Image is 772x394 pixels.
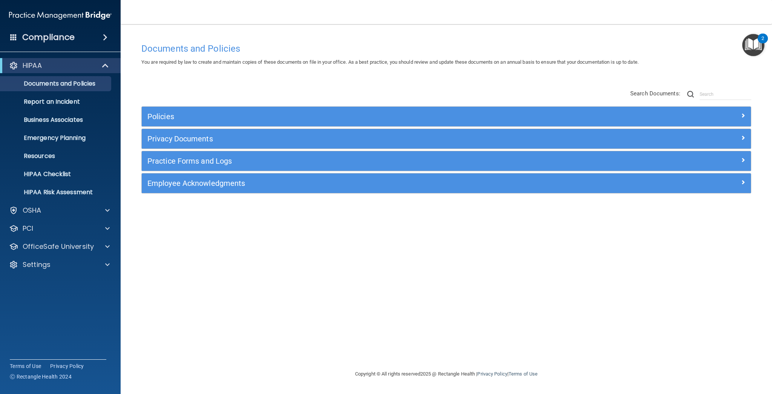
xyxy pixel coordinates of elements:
h5: Employee Acknowledgments [147,179,593,187]
p: OSHA [23,206,41,215]
p: Emergency Planning [5,134,108,142]
img: ic-search.3b580494.png [687,91,694,98]
input: Search [700,89,751,100]
p: Report an Incident [5,98,108,106]
p: OfficeSafe University [23,242,94,251]
a: Employee Acknowledgments [147,177,745,189]
a: OSHA [9,206,110,215]
div: Copyright © All rights reserved 2025 @ Rectangle Health | | [309,362,584,386]
a: OfficeSafe University [9,242,110,251]
a: PCI [9,224,110,233]
span: Ⓒ Rectangle Health 2024 [10,373,72,380]
span: You are required by law to create and maintain copies of these documents on file in your office. ... [141,59,639,65]
div: 2 [761,38,764,48]
img: PMB logo [9,8,112,23]
a: Privacy Documents [147,133,745,145]
span: Search Documents: [630,90,680,97]
a: Terms of Use [10,362,41,370]
p: Settings [23,260,51,269]
p: HIPAA Risk Assessment [5,189,108,196]
a: Privacy Policy [477,371,507,377]
button: Open Resource Center, 2 new notifications [742,34,764,56]
a: Practice Forms and Logs [147,155,745,167]
a: Policies [147,110,745,123]
a: Privacy Policy [50,362,84,370]
p: HIPAA Checklist [5,170,108,178]
h4: Compliance [22,32,75,43]
h5: Practice Forms and Logs [147,157,593,165]
a: HIPAA [9,61,109,70]
h4: Documents and Policies [141,44,751,54]
p: Business Associates [5,116,108,124]
a: Terms of Use [509,371,538,377]
h5: Policies [147,112,593,121]
a: Settings [9,260,110,269]
p: HIPAA [23,61,42,70]
p: PCI [23,224,33,233]
p: Resources [5,152,108,160]
h5: Privacy Documents [147,135,593,143]
p: Documents and Policies [5,80,108,87]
